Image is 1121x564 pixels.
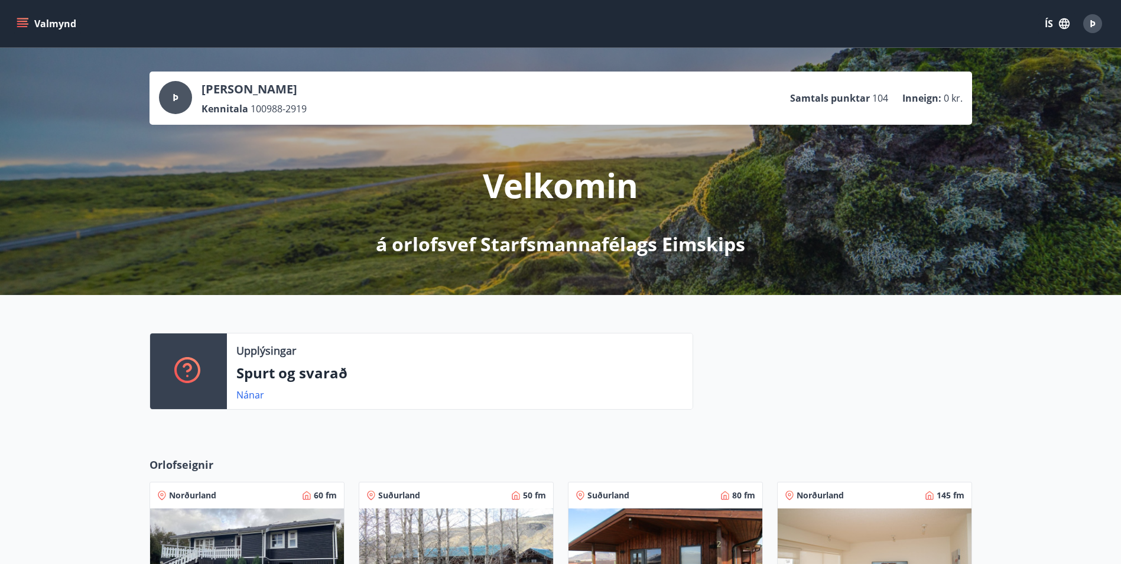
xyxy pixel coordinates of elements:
span: Norðurland [169,490,216,501]
p: Velkomin [483,163,638,208]
p: á orlofsvef Starfsmannafélags Eimskips [376,231,745,257]
a: Nánar [236,388,264,401]
p: Spurt og svarað [236,363,683,383]
span: Suðurland [587,490,629,501]
span: Orlofseignir [150,457,213,472]
span: 145 fm [937,490,964,501]
button: ÍS [1038,13,1076,34]
p: Inneign : [902,92,941,105]
span: Norðurland [797,490,844,501]
span: 60 fm [314,490,337,501]
span: 0 kr. [944,92,963,105]
span: Þ [173,91,178,104]
p: Upplýsingar [236,343,296,358]
span: 80 fm [732,490,755,501]
p: Kennitala [202,102,248,115]
p: [PERSON_NAME] [202,81,307,98]
span: Þ [1090,17,1096,30]
span: Suðurland [378,490,420,501]
span: 50 fm [523,490,546,501]
button: Þ [1078,9,1107,38]
p: Samtals punktar [790,92,870,105]
button: menu [14,13,81,34]
span: 104 [872,92,888,105]
span: 100988-2919 [251,102,307,115]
